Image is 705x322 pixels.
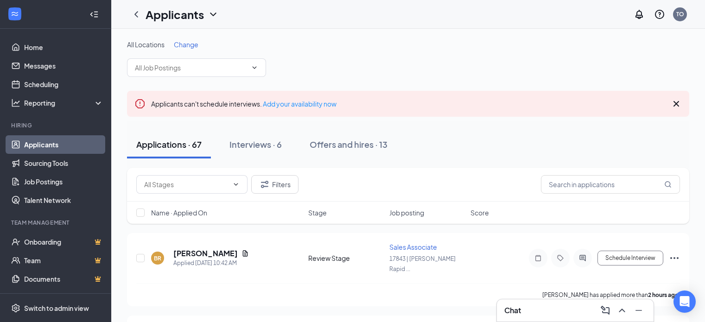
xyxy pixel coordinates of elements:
[134,98,146,109] svg: Error
[541,175,680,194] input: Search in applications
[310,139,387,150] div: Offers and hires · 13
[648,291,679,298] b: 2 hours ago
[11,121,102,129] div: Hiring
[600,305,611,316] svg: ComposeMessage
[151,100,337,108] span: Applicants can't schedule interviews.
[89,10,99,19] svg: Collapse
[135,63,247,73] input: All Job Postings
[631,303,646,318] button: Minimize
[173,248,238,259] h5: [PERSON_NAME]
[24,233,103,251] a: OnboardingCrown
[389,243,437,251] span: Sales Associate
[308,253,384,263] div: Review Stage
[533,254,544,262] svg: Note
[615,303,629,318] button: ChevronUp
[174,40,198,49] span: Change
[577,254,588,262] svg: ActiveChat
[598,303,613,318] button: ComposeMessage
[24,251,103,270] a: TeamCrown
[633,305,644,316] svg: Minimize
[173,259,249,268] div: Applied [DATE] 10:42 AM
[241,250,249,257] svg: Document
[208,9,219,20] svg: ChevronDown
[10,9,19,19] svg: WorkstreamLogo
[634,9,645,20] svg: Notifications
[154,254,161,262] div: BR
[127,40,165,49] span: All Locations
[664,181,672,188] svg: MagnifyingGlass
[24,172,103,191] a: Job Postings
[146,6,204,22] h1: Applicants
[24,135,103,154] a: Applicants
[389,208,424,217] span: Job posting
[597,251,663,265] button: Schedule Interview
[24,288,103,307] a: SurveysCrown
[24,57,103,75] a: Messages
[24,38,103,57] a: Home
[308,208,327,217] span: Stage
[671,98,682,109] svg: Cross
[542,291,680,299] p: [PERSON_NAME] has applied more than .
[251,64,258,71] svg: ChevronDown
[616,305,628,316] svg: ChevronUp
[24,191,103,209] a: Talent Network
[131,9,142,20] svg: ChevronLeft
[654,9,665,20] svg: QuestionInfo
[229,139,282,150] div: Interviews · 6
[24,75,103,94] a: Scheduling
[389,255,456,272] span: 17843 | [PERSON_NAME] Rapid ...
[11,219,102,227] div: Team Management
[676,10,684,18] div: TO
[232,181,240,188] svg: ChevronDown
[669,253,680,264] svg: Ellipses
[24,303,89,313] div: Switch to admin view
[151,208,207,217] span: Name · Applied On
[251,175,299,194] button: Filter Filters
[24,98,104,107] div: Reporting
[259,179,270,190] svg: Filter
[555,254,566,262] svg: Tag
[144,179,229,189] input: All Stages
[504,305,521,316] h3: Chat
[11,98,20,107] svg: Analysis
[11,303,20,313] svg: Settings
[24,154,103,172] a: Sourcing Tools
[470,208,489,217] span: Score
[263,100,337,108] a: Add your availability now
[24,270,103,288] a: DocumentsCrown
[136,139,202,150] div: Applications · 67
[673,290,696,313] div: Open Intercom Messenger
